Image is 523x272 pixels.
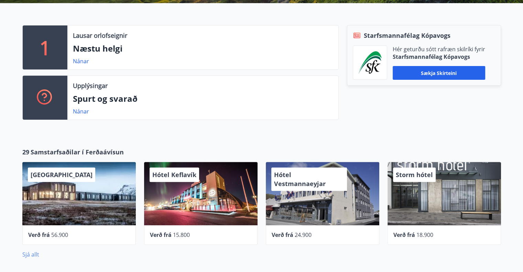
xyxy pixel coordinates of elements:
span: Starfsmannafélag Kópavogs [364,31,450,40]
img: x5MjQkxwhnYn6YREZUTEa9Q4KsBUeQdWGts9Dj4O.png [358,51,382,74]
span: Verð frá [272,231,293,239]
span: Storm hótel [396,171,433,179]
p: Næstu helgi [73,43,333,54]
span: [GEOGRAPHIC_DATA] [31,171,92,179]
p: Lausar orlofseignir [73,31,127,40]
span: Verð frá [393,231,415,239]
p: Starfsmannafélag Kópavogs [393,53,485,61]
a: Sjá allt [22,251,39,258]
span: 15.800 [173,231,190,239]
span: Hótel Vestmannaeyjar [274,171,326,188]
a: Nánar [73,108,89,115]
p: Upplýsingar [73,81,108,90]
p: Hér geturðu sótt rafræn skilríki fyrir [393,45,485,53]
span: Verð frá [150,231,172,239]
span: Samstarfsaðilar í Ferðaávísun [31,148,124,156]
span: 18.900 [416,231,433,239]
p: 1 [40,34,51,61]
button: Sækja skírteini [393,66,485,80]
span: Hótel Keflavík [152,171,196,179]
span: 29 [22,148,29,156]
span: Verð frá [28,231,50,239]
span: 24.900 [295,231,312,239]
a: Nánar [73,57,89,65]
span: 56.900 [51,231,68,239]
p: Spurt og svarað [73,93,333,105]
